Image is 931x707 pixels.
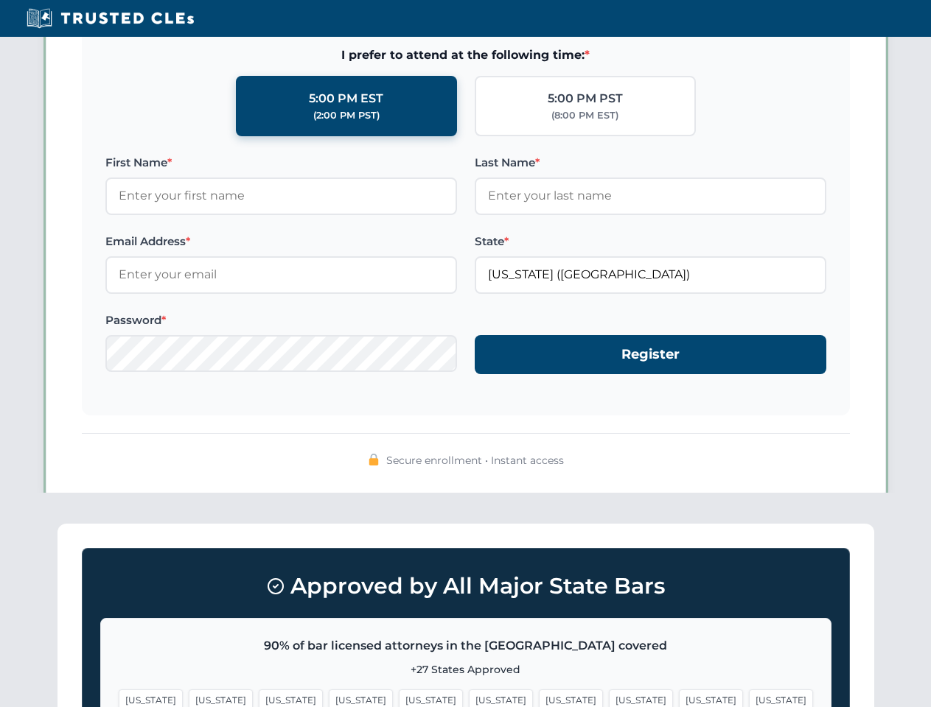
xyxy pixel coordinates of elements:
[386,452,564,468] span: Secure enrollment • Instant access
[105,177,457,214] input: Enter your first name
[313,108,380,123] div: (2:00 PM PST)
[105,46,826,65] span: I prefer to attend at the following time:
[119,661,813,678] p: +27 States Approved
[105,233,457,250] label: Email Address
[475,335,826,374] button: Register
[100,566,831,606] h3: Approved by All Major State Bars
[475,177,826,214] input: Enter your last name
[551,108,618,123] div: (8:00 PM EST)
[309,89,383,108] div: 5:00 PM EST
[475,154,826,172] label: Last Name
[119,636,813,655] p: 90% of bar licensed attorneys in the [GEOGRAPHIC_DATA] covered
[22,7,198,29] img: Trusted CLEs
[368,454,380,465] img: 🔒
[548,89,623,108] div: 5:00 PM PST
[105,312,457,329] label: Password
[475,233,826,250] label: State
[105,154,457,172] label: First Name
[105,256,457,293] input: Enter your email
[475,256,826,293] input: Florida (FL)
